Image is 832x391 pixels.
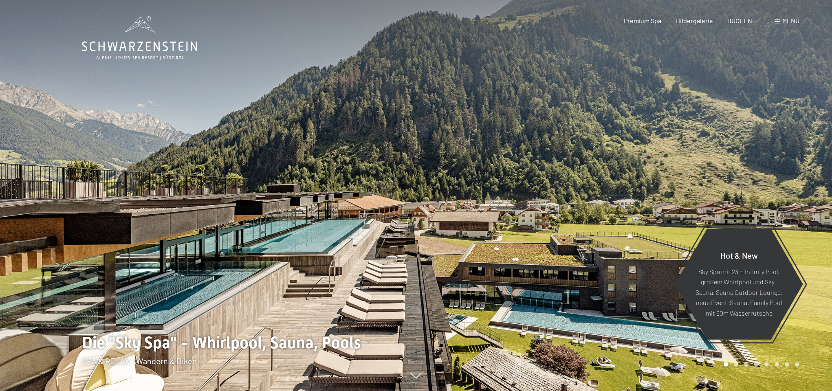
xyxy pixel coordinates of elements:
div: Carousel Page 3 [744,362,748,367]
a: Premium Spa [624,17,661,24]
div: Carousel Page 7 [785,362,789,367]
a: BUCHEN [727,17,752,24]
a: Bildergalerie [676,17,713,24]
div: Carousel Page 1 (Current Slide) [724,362,728,367]
div: Carousel Page 2 [734,362,738,367]
div: Carousel Page 6 [775,362,779,367]
a: Hot & New Sky Spa mit 23m Infinity Pool, großem Whirlpool und Sky-Sauna, Sauna Outdoor Lounge, ne... [674,228,803,340]
span: Hot & New [720,250,758,260]
p: Sky Spa mit 23m Infinity Pool, großem Whirlpool und Sky-Sauna, Sauna Outdoor Lounge, neue Event-S... [695,266,783,318]
div: Carousel Pagination [721,362,799,367]
div: Carousel Page 4 [754,362,759,367]
div: Carousel Page 5 [764,362,769,367]
div: Carousel Page 8 [795,362,799,367]
span: Menü [782,17,799,24]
